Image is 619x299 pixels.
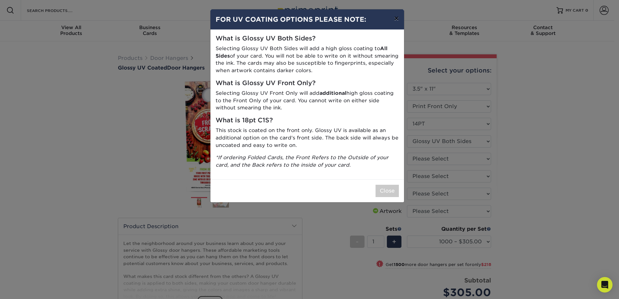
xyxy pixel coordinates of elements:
p: This stock is coated on the front only. Glossy UV is available as an additional option on the car... [216,127,399,149]
strong: All Sides [216,45,388,59]
i: *If ordering Folded Cards, the Front Refers to the Outside of your card, and the Back refers to t... [216,154,388,168]
div: Open Intercom Messenger [597,277,613,293]
p: Selecting Glossy UV Front Only will add high gloss coating to the Front Only of your card. You ca... [216,90,399,112]
button: Close [376,185,399,197]
p: Selecting Glossy UV Both Sides will add a high gloss coating to of your card. You will not be abl... [216,45,399,74]
button: × [389,9,404,28]
h5: What is 18pt C1S? [216,117,399,124]
h5: What is Glossy UV Front Only? [216,80,399,87]
strong: additional [320,90,346,96]
h5: What is Glossy UV Both Sides? [216,35,399,42]
h4: FOR UV COATING OPTIONS PLEASE NOTE: [216,15,399,24]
